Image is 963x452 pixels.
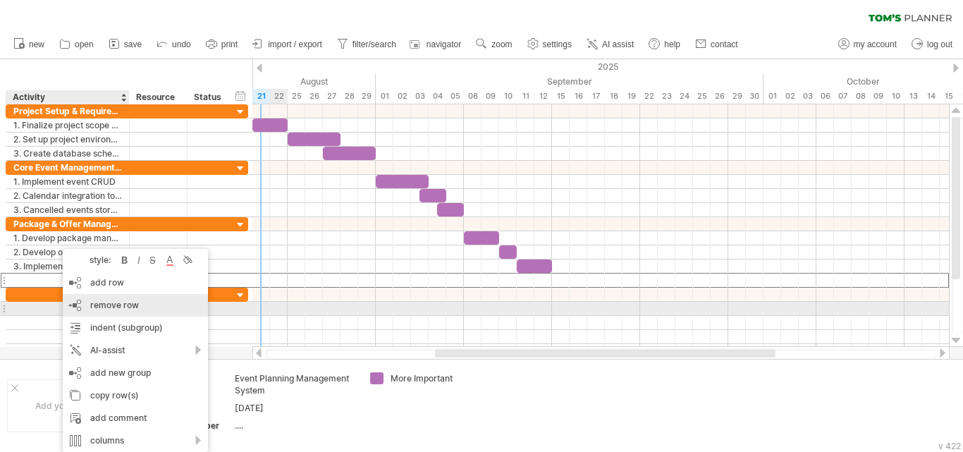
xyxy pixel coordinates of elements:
div: Monday, 6 October 2025 [816,89,834,104]
div: 1. Implement event CRUD [13,175,122,188]
a: print [202,35,242,54]
div: Package & Offer Management [13,217,122,231]
div: Tuesday, 9 September 2025 [481,89,499,104]
div: v 422 [938,441,961,451]
div: add new group [63,362,208,384]
div: Thursday, 18 September 2025 [605,89,622,104]
div: 2. Set up project environment [13,133,122,146]
div: 1. Develop package management [13,231,122,245]
span: import / export [268,39,322,49]
div: Wednesday, 3 September 2025 [411,89,429,104]
div: Event Planning Management System [235,372,353,396]
div: More Important [391,372,467,384]
div: Wednesday, 17 September 2025 [587,89,605,104]
div: Thursday, 4 September 2025 [429,89,446,104]
div: Monday, 1 September 2025 [376,89,393,104]
div: Friday, 22 August 2025 [270,89,288,104]
div: Thursday, 2 October 2025 [781,89,799,104]
span: my account [854,39,897,49]
div: 2. Develop offer management [13,245,122,259]
div: AI-assist [63,339,208,362]
div: September 2025 [376,74,763,89]
div: Add your own logo [7,379,139,432]
span: zoom [491,39,512,49]
div: Friday, 10 October 2025 [887,89,904,104]
span: print [221,39,238,49]
div: Status [194,90,225,104]
div: Tuesday, 16 September 2025 [570,89,587,104]
a: log out [908,35,957,54]
span: contact [711,39,738,49]
div: copy row(s) [63,384,208,407]
div: Monday, 22 September 2025 [640,89,658,104]
a: settings [524,35,576,54]
div: Thursday, 21 August 2025 [252,89,270,104]
div: Friday, 19 September 2025 [622,89,640,104]
div: Friday, 3 October 2025 [799,89,816,104]
a: AI assist [583,35,638,54]
a: filter/search [333,35,400,54]
div: Wednesday, 15 October 2025 [940,89,957,104]
a: undo [153,35,195,54]
div: Monday, 25 August 2025 [288,89,305,104]
span: settings [543,39,572,49]
div: .... [235,420,353,432]
div: Activity [13,90,121,104]
div: 3. Cancelled events stored separately (auto-deletion setup after 2 weeks). [13,203,122,216]
div: Friday, 29 August 2025 [358,89,376,104]
a: import / export [249,35,326,54]
a: save [105,35,146,54]
div: [DATE] [235,402,353,414]
span: open [75,39,94,49]
div: 2. Calendar integration to display events by status. [13,189,122,202]
div: Tuesday, 2 September 2025 [393,89,411,104]
div: Wednesday, 10 September 2025 [499,89,517,104]
div: Core Event Management Module [13,161,122,174]
div: Thursday, 28 August 2025 [341,89,358,104]
a: help [645,35,685,54]
div: Friday, 5 September 2025 [446,89,464,104]
div: columns [63,429,208,452]
div: Resource [136,90,179,104]
div: Tuesday, 26 August 2025 [305,89,323,104]
span: help [664,39,680,49]
div: 3. Implement package recommendation using LLM (based on guest count, event type, budget). [13,259,122,273]
div: Monday, 8 September 2025 [464,89,481,104]
span: new [29,39,44,49]
div: Thursday, 25 September 2025 [693,89,711,104]
a: contact [692,35,742,54]
span: save [124,39,142,49]
span: undo [172,39,191,49]
div: indent (subgroup) [63,317,208,339]
span: navigator [427,39,461,49]
div: Tuesday, 14 October 2025 [922,89,940,104]
div: Tuesday, 7 October 2025 [834,89,852,104]
div: Friday, 26 September 2025 [711,89,728,104]
a: open [56,35,98,54]
div: Thursday, 9 October 2025 [869,89,887,104]
span: remove row [90,300,139,310]
div: Wednesday, 27 August 2025 [323,89,341,104]
div: Wednesday, 8 October 2025 [852,89,869,104]
div: add row [63,271,208,294]
div: 3. Create database schema [13,147,122,160]
div: Monday, 29 September 2025 [728,89,746,104]
a: new [10,35,49,54]
a: navigator [407,35,465,54]
a: zoom [472,35,516,54]
span: log out [927,39,952,49]
span: AI assist [602,39,634,49]
div: Friday, 12 September 2025 [534,89,552,104]
div: Tuesday, 23 September 2025 [658,89,675,104]
div: Monday, 13 October 2025 [904,89,922,104]
div: Wednesday, 24 September 2025 [675,89,693,104]
div: Wednesday, 1 October 2025 [763,89,781,104]
a: my account [835,35,901,54]
div: Tuesday, 30 September 2025 [746,89,763,104]
div: style: [68,255,118,265]
div: add comment [63,407,208,429]
span: filter/search [352,39,396,49]
div: Monday, 15 September 2025 [552,89,570,104]
div: Thursday, 11 September 2025 [517,89,534,104]
div: Project Setup & Requirements [13,104,122,118]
